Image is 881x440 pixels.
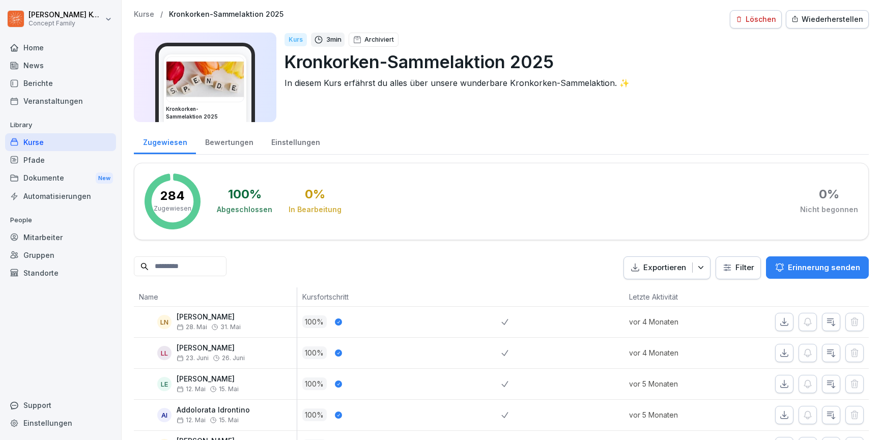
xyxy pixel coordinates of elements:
[177,313,241,321] p: [PERSON_NAME]
[157,346,172,360] div: LL
[786,10,869,28] button: Wiederherstellen
[302,377,327,390] p: 100 %
[157,408,172,422] div: AI
[177,386,206,393] span: 12. Mai
[285,49,861,75] p: Kronkorken-Sammelaktion 2025
[219,386,239,393] span: 15. Mai
[157,377,172,391] div: LE
[196,128,262,154] a: Bewertungen
[289,204,342,215] div: In Bearbeitung
[220,324,241,331] span: 31. Mai
[791,14,863,25] div: Wiederherstellen
[177,406,250,415] p: Addolorata Idrontino
[139,291,292,302] p: Name
[800,204,858,215] div: Nicht begonnen
[5,169,116,188] div: Dokumente
[134,128,196,154] a: Zugewiesen
[5,246,116,264] a: Gruppen
[29,20,103,27] p: Concept Family
[623,256,711,279] button: Exportieren
[29,11,103,19] p: [PERSON_NAME] Komarov
[5,74,116,92] a: Berichte
[326,35,342,45] p: 3 min
[730,10,782,28] button: Löschen
[5,187,116,205] a: Automatisierungen
[222,355,245,362] span: 26. Juni
[302,408,327,421] p: 100 %
[722,262,754,273] div: Filter
[5,151,116,169] a: Pfade
[5,228,116,246] a: Mitarbeiter
[262,128,329,154] a: Einstellungen
[285,33,307,46] div: Kurs
[228,188,262,200] div: 100 %
[5,92,116,110] a: Veranstaltungen
[5,133,116,151] a: Kurse
[177,375,239,384] p: [PERSON_NAME]
[96,172,113,184] div: New
[629,316,726,327] p: vor 4 Monaten
[766,256,869,279] button: Erinnerung senden
[629,291,721,302] p: Letzte Aktivität
[716,257,760,279] button: Filter
[735,14,776,25] div: Löschen
[5,117,116,133] p: Library
[154,204,191,213] p: Zugewiesen
[364,35,394,44] p: Archiviert
[166,57,244,102] img: r4nphelvn1nv86v3uwyn5tyu.png
[5,212,116,228] p: People
[819,188,839,200] div: 0 %
[177,417,206,424] span: 12. Mai
[166,105,244,121] h3: Kronkorken-Sammelaktion 2025
[5,264,116,282] a: Standorte
[177,324,207,331] span: 28. Mai
[5,169,116,188] a: DokumenteNew
[5,414,116,432] a: Einstellungen
[285,77,861,89] p: In diesem Kurs erfährst du alles über unsere wunderbare Kronkorken-Sammelaktion. ✨
[219,417,239,424] span: 15. Mai
[788,262,860,273] p: Erinnerung senden
[305,188,325,200] div: 0 %
[5,56,116,74] a: News
[160,10,163,19] p: /
[5,396,116,414] div: Support
[5,39,116,56] a: Home
[177,355,209,362] span: 23. Juni
[169,10,283,19] a: Kronkorken-Sammelaktion 2025
[643,262,686,274] p: Exportieren
[302,315,327,328] p: 100 %
[629,347,726,358] p: vor 4 Monaten
[302,291,496,302] p: Kursfortschritt
[217,204,272,215] div: Abgeschlossen
[157,315,172,329] div: LN
[302,346,327,359] p: 100 %
[629,378,726,389] p: vor 5 Monaten
[160,190,185,202] p: 284
[134,10,154,19] a: Kurse
[177,344,245,353] p: [PERSON_NAME]
[629,409,726,420] p: vor 5 Monaten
